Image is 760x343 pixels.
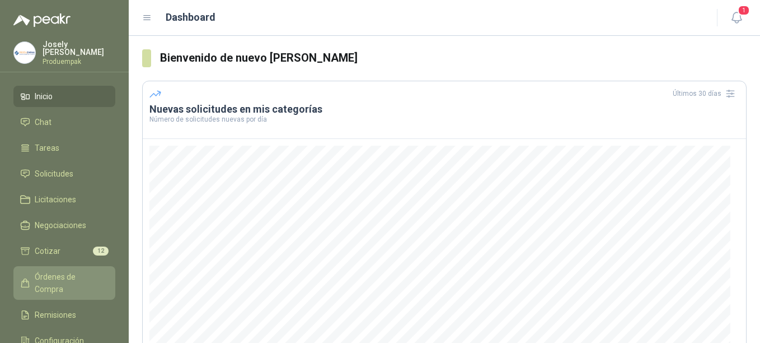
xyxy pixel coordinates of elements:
span: Cotizar [35,245,60,257]
span: Inicio [35,90,53,103]
button: 1 [726,8,747,28]
p: Josely [PERSON_NAME] [43,40,115,56]
a: Tareas [13,137,115,159]
a: Órdenes de Compra [13,266,115,300]
span: Solicitudes [35,168,73,180]
a: Cotizar12 [13,240,115,262]
span: Tareas [35,142,59,154]
a: Solicitudes [13,163,115,184]
p: Produempak [43,58,115,65]
span: 1 [738,5,750,16]
h1: Dashboard [166,10,215,25]
a: Inicio [13,86,115,107]
span: Licitaciones [35,193,76,206]
span: Negociaciones [35,219,86,231]
span: Remisiones [35,309,76,321]
h3: Nuevas solicitudes en mis categorías [149,103,739,116]
a: Chat [13,112,115,133]
a: Negociaciones [13,215,115,236]
h3: Bienvenido de nuevo [PERSON_NAME] [160,49,747,67]
span: Órdenes de Compra [35,271,105,295]
span: 12 [93,247,109,256]
img: Company Logo [14,42,35,63]
img: Logo peakr [13,13,71,27]
span: Chat [35,116,51,128]
a: Remisiones [13,304,115,326]
div: Últimos 30 días [673,85,739,103]
p: Número de solicitudes nuevas por día [149,116,739,123]
a: Licitaciones [13,189,115,210]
